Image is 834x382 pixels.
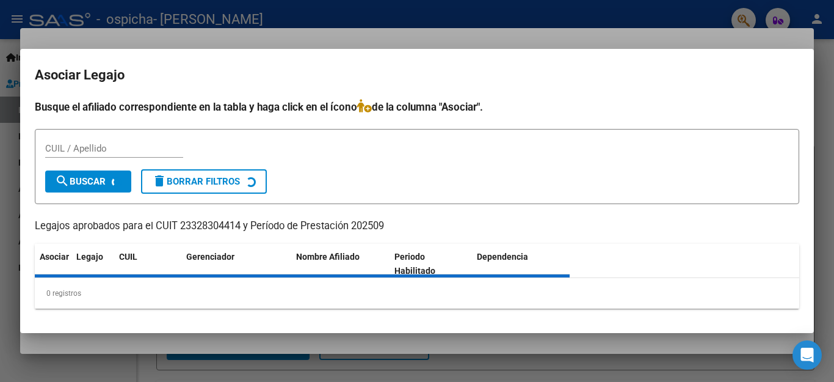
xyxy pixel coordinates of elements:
[472,244,570,284] datatable-header-cell: Dependencia
[181,244,291,284] datatable-header-cell: Gerenciador
[35,278,799,309] div: 0 registros
[186,252,234,262] span: Gerenciador
[152,176,240,187] span: Borrar Filtros
[55,176,106,187] span: Buscar
[477,252,528,262] span: Dependencia
[296,252,360,262] span: Nombre Afiliado
[394,252,435,276] span: Periodo Habilitado
[291,244,390,284] datatable-header-cell: Nombre Afiliado
[71,244,114,284] datatable-header-cell: Legajo
[390,244,472,284] datatable-header-cell: Periodo Habilitado
[76,252,103,262] span: Legajo
[141,169,267,194] button: Borrar Filtros
[114,244,181,284] datatable-header-cell: CUIL
[119,252,137,262] span: CUIL
[40,252,69,262] span: Asociar
[35,244,71,284] datatable-header-cell: Asociar
[792,340,822,370] div: Open Intercom Messenger
[152,174,167,188] mat-icon: delete
[35,64,799,87] h2: Asociar Legajo
[35,219,799,234] p: Legajos aprobados para el CUIT 23328304414 y Período de Prestación 202509
[45,171,131,193] button: Buscar
[35,99,799,115] h4: Busque el afiliado correspondiente en la tabla y haga click en el ícono de la columna "Asociar".
[55,174,70,188] mat-icon: search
